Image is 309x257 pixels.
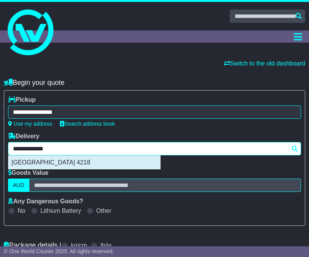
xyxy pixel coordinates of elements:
h4: Begin your quote [4,79,305,87]
label: Other [96,207,111,214]
a: Search address book [60,121,115,127]
label: Lithium Battery [40,207,81,214]
a: Switch to the old dashboard [224,60,305,67]
label: lb/in [100,242,111,249]
a: Use my address [8,121,52,127]
label: Any Dangerous Goods? [8,198,83,205]
label: Goods Value [8,169,48,176]
label: Pickup [8,96,35,103]
label: AUD [8,179,29,192]
label: No [18,207,25,214]
button: Toggle navigation [290,30,305,43]
div: [GEOGRAPHIC_DATA] 4218 [8,156,160,169]
span: © One World Courier 2025. All rights reserved. [4,248,114,254]
label: kg/cm [71,242,87,249]
h4: Package details | [4,241,61,249]
typeahead: Please provide city [8,142,301,155]
label: Delivery [8,132,39,140]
